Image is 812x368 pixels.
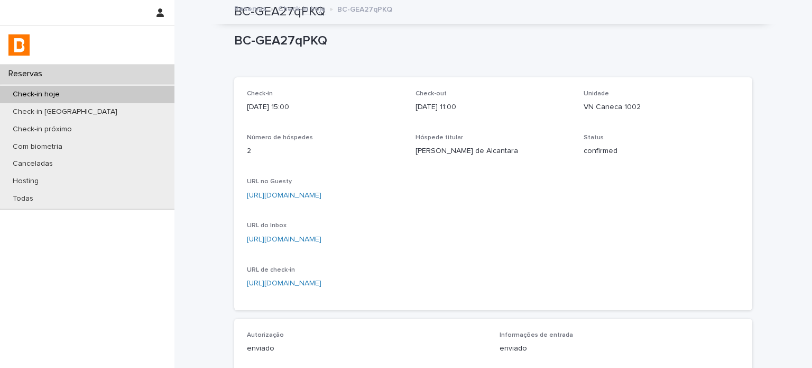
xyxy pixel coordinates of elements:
p: Hosting [4,177,47,186]
a: [URL][DOMAIN_NAME] [247,236,321,243]
p: Check-in hoje [4,90,68,99]
p: BC-GEA27qPKQ [234,33,748,49]
span: Check-in [247,91,273,97]
a: Check-in hoje [278,2,326,14]
a: [URL][DOMAIN_NAME] [247,280,321,287]
a: Reservas [234,2,266,14]
span: Informações de entrada [500,332,573,338]
p: Canceladas [4,159,61,168]
span: URL de check-in [247,267,295,273]
p: BC-GEA27qPKQ [337,3,392,14]
p: VN Caneca 1002 [584,102,740,113]
p: Com biometria [4,142,71,151]
p: enviado [247,343,487,354]
p: Reservas [4,69,51,79]
a: [URL][DOMAIN_NAME] [247,192,321,199]
span: Hóspede titular [416,134,463,141]
p: [DATE] 11:00 [416,102,571,113]
p: Check-in próximo [4,125,80,134]
span: Status [584,134,604,141]
span: Unidade [584,91,609,97]
p: confirmed [584,146,740,157]
img: zVaNuJHRTjyIjT5M9Xd5 [8,34,30,56]
span: URL do Inbox [247,222,287,229]
span: Número de hóspedes [247,134,313,141]
span: URL no Guesty [247,178,292,185]
span: Autorização [247,332,284,338]
p: 2 [247,146,403,157]
p: Todas [4,194,42,203]
p: [DATE] 15:00 [247,102,403,113]
p: [PERSON_NAME] de Alcantara [416,146,571,157]
p: enviado [500,343,740,354]
p: Check-in [GEOGRAPHIC_DATA] [4,107,126,116]
span: Check-out [416,91,447,97]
